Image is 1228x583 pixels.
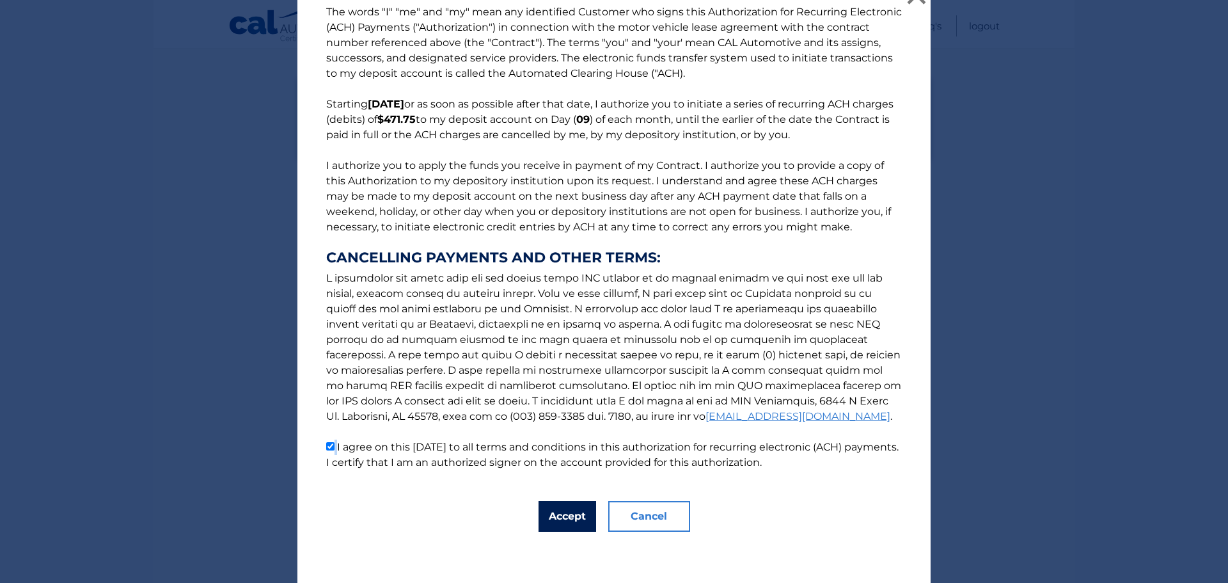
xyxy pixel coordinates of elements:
[576,113,590,125] b: 09
[368,98,404,110] b: [DATE]
[608,501,690,532] button: Cancel
[705,410,890,422] a: [EMAIL_ADDRESS][DOMAIN_NAME]
[539,501,596,532] button: Accept
[326,441,899,468] label: I agree on this [DATE] to all terms and conditions in this authorization for recurring electronic...
[313,4,915,470] p: The words "I" "me" and "my" mean any identified Customer who signs this Authorization for Recurri...
[326,250,902,266] strong: CANCELLING PAYMENTS AND OTHER TERMS:
[377,113,416,125] b: $471.75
